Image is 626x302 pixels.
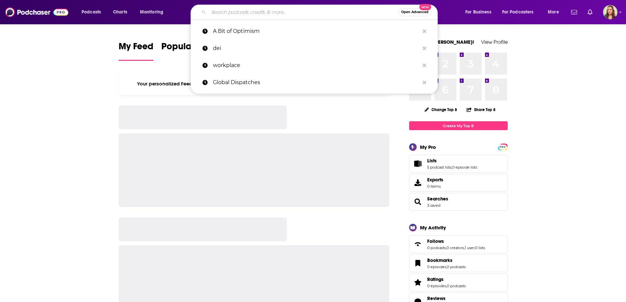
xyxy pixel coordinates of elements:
button: Show profile menu [603,5,617,19]
a: Bookmarks [427,257,466,263]
div: My Activity [420,224,446,231]
a: Follows [427,238,485,244]
span: Bookmarks [409,254,508,272]
p: Global Dispatches [213,74,419,91]
p: A Bit of Optimism [213,23,419,40]
a: Searches [427,196,448,202]
a: 0 podcasts [427,245,446,250]
a: 0 episodes [427,265,446,269]
button: open menu [461,7,499,17]
a: Welcome [PERSON_NAME]! [409,39,474,45]
span: , [446,284,447,288]
a: Global Dispatches [191,74,438,91]
a: Show notifications dropdown [585,7,595,18]
a: 0 creators [447,245,464,250]
span: , [446,265,447,269]
img: User Profile [603,5,617,19]
input: Search podcasts, credits, & more... [209,7,398,17]
span: Searches [409,193,508,211]
a: 0 episode lists [452,165,477,170]
a: A Bit of Optimism [191,23,438,40]
a: Show notifications dropdown [568,7,580,18]
a: dei [191,40,438,57]
span: Popular Feed [161,41,217,56]
img: Podchaser - Follow, Share and Rate Podcasts [5,6,68,18]
span: Exports [427,177,443,183]
span: Follows [409,235,508,253]
a: Lists [411,159,425,168]
p: dei [213,40,419,57]
a: Searches [411,197,425,206]
button: Change Top 8 [421,105,461,114]
a: 3 saved [427,203,440,208]
div: Your personalized Feed is curated based on the Podcasts, Creators, Users, and Lists that you Follow. [119,73,390,95]
button: open menu [135,7,172,17]
a: Lists [427,158,477,164]
a: Popular Feed [161,41,217,61]
span: Ratings [427,276,444,282]
a: 5 podcast lists [427,165,452,170]
span: My Feed [119,41,153,56]
span: PRO [499,145,507,150]
span: Bookmarks [427,257,452,263]
div: My Pro [420,144,436,150]
a: 1 user [465,245,475,250]
a: My Feed [119,41,153,61]
span: More [548,8,559,17]
p: workplace [213,57,419,74]
span: Open Advanced [401,11,429,14]
span: , [446,245,447,250]
span: , [464,245,465,250]
a: Charts [109,7,131,17]
span: Ratings [409,273,508,291]
button: Share Top 8 [466,103,496,116]
span: Exports [411,178,425,187]
a: 0 podcasts [447,284,466,288]
a: Reviews [427,295,466,301]
span: Logged in as adriana.guzman [603,5,617,19]
a: 0 podcasts [447,265,466,269]
span: Lists [427,158,437,164]
a: Bookmarks [411,259,425,268]
a: Exports [409,174,508,192]
a: 0 lists [475,245,485,250]
span: Monitoring [140,8,163,17]
span: Podcasts [81,8,101,17]
span: Charts [113,8,127,17]
span: Reviews [427,295,446,301]
button: open menu [543,7,567,17]
button: open menu [77,7,109,17]
a: Ratings [427,276,466,282]
button: Open AdvancedNew [398,8,431,16]
span: 0 items [427,184,443,189]
a: Ratings [411,278,425,287]
span: Follows [427,238,444,244]
div: Search podcasts, credits, & more... [197,5,444,20]
span: Lists [409,155,508,173]
a: PRO [499,144,507,149]
a: Create My Top 8 [409,121,508,130]
span: For Podcasters [502,8,534,17]
a: Follows [411,240,425,249]
span: For Business [465,8,491,17]
a: View Profile [481,39,508,45]
a: 0 episodes [427,284,446,288]
span: New [419,4,431,10]
button: open menu [498,7,543,17]
a: workplace [191,57,438,74]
